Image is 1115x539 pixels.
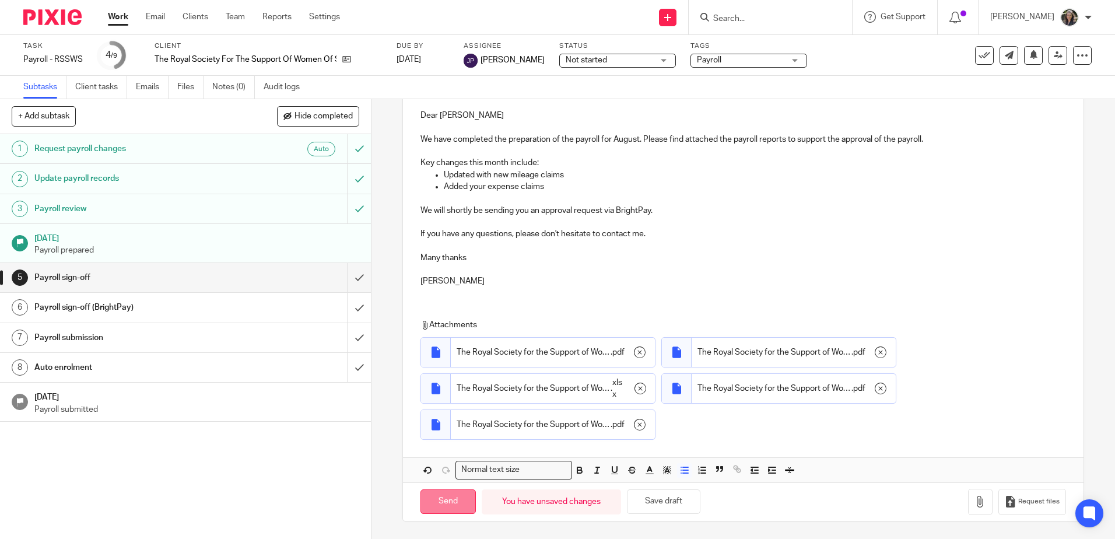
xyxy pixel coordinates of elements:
[523,464,565,476] input: Search for option
[697,56,721,64] span: Payroll
[23,54,83,65] div: Payroll - RSSWS
[990,11,1054,23] p: [PERSON_NAME]
[420,252,1065,264] p: Many thanks
[457,419,611,430] span: The Royal Society for the Support of Women of Scotland - Pensions - Month 5
[12,106,76,126] button: + Add subtask
[692,338,896,367] div: .
[881,13,925,21] span: Get Support
[155,54,336,65] p: The Royal Society For The Support Of Women Of Scotland
[34,170,235,187] h1: Update payroll records
[34,299,235,316] h1: Payroll sign-off (BrightPay)
[697,383,851,394] span: The Royal Society for the Support of Women of Scotland - Payroll Summary - Month 5
[420,228,1065,240] p: If you have any questions, please don't hesitate to contact me.
[482,489,621,514] div: You have unsaved changes
[627,489,700,514] button: Save draft
[464,54,478,68] img: svg%3E
[451,338,655,367] div: .
[690,41,807,51] label: Tags
[451,410,655,439] div: .
[75,76,127,99] a: Client tasks
[455,461,572,479] div: Search for option
[998,489,1066,515] button: Request files
[108,11,128,23] a: Work
[294,112,353,121] span: Hide completed
[34,269,235,286] h1: Payroll sign-off
[226,11,245,23] a: Team
[853,346,865,358] span: pdf
[12,201,28,217] div: 3
[146,11,165,23] a: Email
[183,11,208,23] a: Clients
[23,9,82,25] img: Pixie
[457,346,611,358] span: The Royal Society for the Support of Women of Scotland - Additions - Month 5
[444,169,1065,181] p: Updated with new mileage claims
[420,319,1044,331] p: Attachments
[451,374,655,404] div: .
[34,404,360,415] p: Payroll submitted
[397,41,449,51] label: Due by
[566,56,607,64] span: Not started
[307,142,335,156] div: Auto
[420,134,1065,145] p: We have completed the preparation of the payroll for August. Please find attached the payroll rep...
[559,41,676,51] label: Status
[420,110,1065,121] p: Dear [PERSON_NAME]
[212,76,255,99] a: Notes (0)
[12,269,28,286] div: 5
[697,346,851,358] span: The Royal Society for the Support of Women of Scotland - Deductions - Month 5
[106,48,117,62] div: 4
[853,383,865,394] span: pdf
[34,140,235,157] h1: Request payroll changes
[12,299,28,316] div: 6
[12,330,28,346] div: 7
[420,275,1065,287] p: [PERSON_NAME]
[23,76,66,99] a: Subtasks
[34,230,360,244] h1: [DATE]
[692,374,896,403] div: .
[177,76,204,99] a: Files
[34,388,360,403] h1: [DATE]
[12,171,28,187] div: 2
[34,200,235,218] h1: Payroll review
[444,181,1065,192] p: Added your expense claims
[136,76,169,99] a: Emails
[420,157,1065,169] p: Key changes this month include:
[277,106,359,126] button: Hide completed
[12,359,28,376] div: 8
[420,489,476,514] input: Send
[34,359,235,376] h1: Auto enrolment
[1060,8,1079,27] img: Profile%20photo.jpg
[464,41,545,51] label: Assignee
[481,54,545,66] span: [PERSON_NAME]
[34,329,235,346] h1: Payroll submission
[264,76,308,99] a: Audit logs
[612,346,625,358] span: pdf
[458,464,522,476] span: Normal text size
[457,383,611,394] span: The Royal Society for the Support of Women of Scotland - Payroll Comparison
[23,41,83,51] label: Task
[612,377,626,401] span: xlsx
[420,205,1065,216] p: We will shortly be sending you an approval request via BrightPay.
[155,41,382,51] label: Client
[309,11,340,23] a: Settings
[1018,497,1060,506] span: Request files
[12,141,28,157] div: 1
[712,14,817,24] input: Search
[34,244,360,256] p: Payroll prepared
[262,11,292,23] a: Reports
[111,52,117,59] small: /9
[612,419,625,430] span: pdf
[397,55,421,64] span: [DATE]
